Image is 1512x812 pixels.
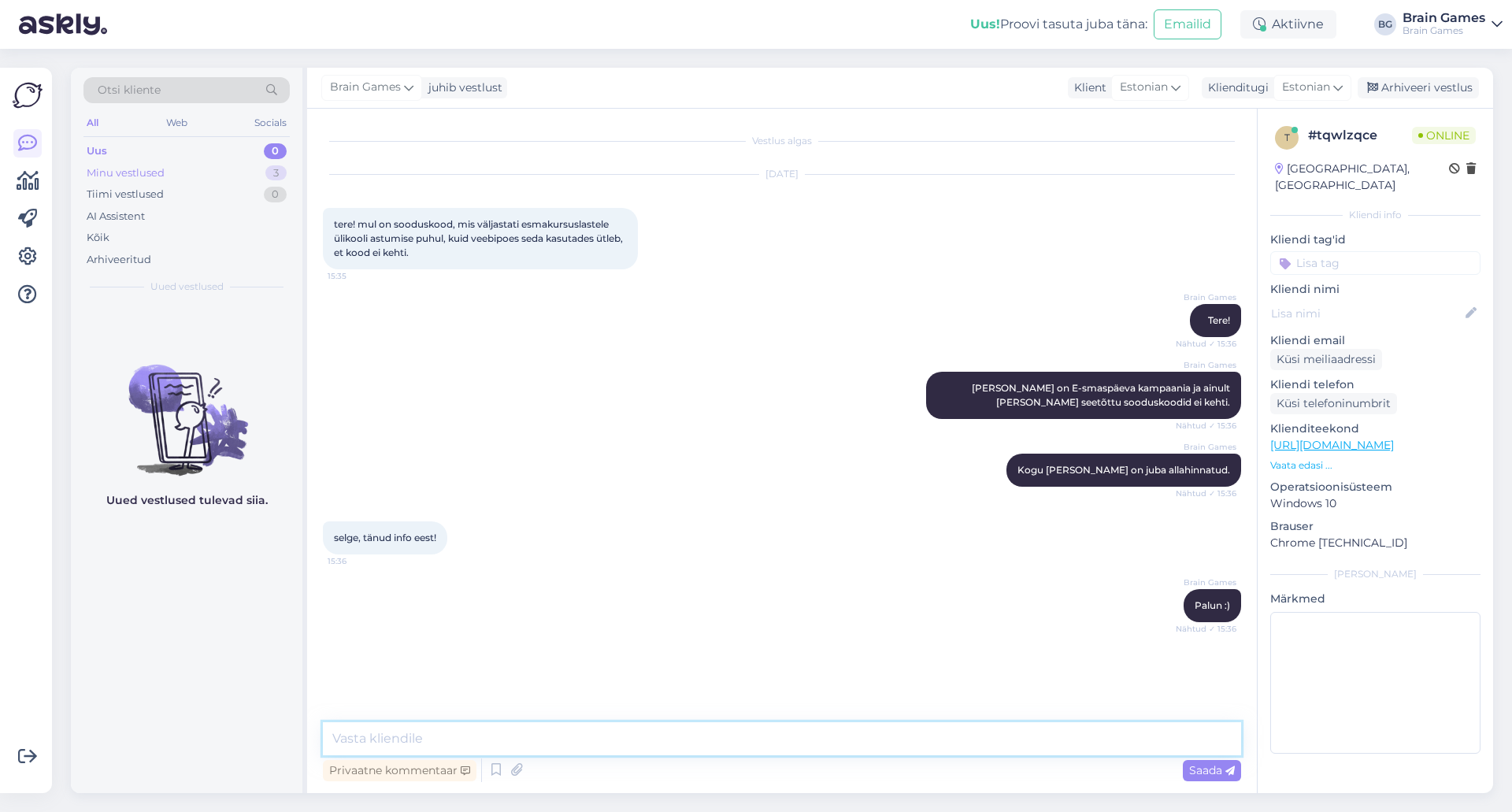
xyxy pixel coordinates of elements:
div: Kliendi info [1270,208,1480,222]
div: Klienditugi [1202,80,1269,96]
div: Proovi tasuta juba täna: [970,15,1147,34]
span: 15:35 [328,270,387,282]
div: 3 [265,165,287,181]
p: Kliendi nimi [1270,281,1480,298]
p: Vaata edasi ... [1270,458,1480,473]
div: Tiimi vestlused [87,187,164,202]
span: Nähtud ✓ 15:36 [1176,420,1236,432]
span: Estonian [1282,79,1330,96]
button: Emailid [1154,9,1221,39]
div: Brain Games [1403,24,1485,37]
span: tere! mul on sooduskood, mis väljastati esmakursuslastele ülikooli astumise puhul, kuid veebipoes... [334,218,625,258]
div: Küsi telefoninumbrit [1270,393,1397,414]
span: Otsi kliente [98,82,161,98]
p: Klienditeekond [1270,421,1480,437]
div: All [83,113,102,133]
div: 0 [264,187,287,202]
span: Uued vestlused [150,280,224,294]
span: t [1284,132,1290,143]
b: Uus! [970,17,1000,32]
span: Estonian [1120,79,1168,96]
div: # tqwlzqce [1308,126,1412,145]
img: No chats [71,336,302,478]
p: Kliendi telefon [1270,376,1480,393]
p: Windows 10 [1270,495,1480,512]
div: AI Assistent [87,209,145,224]
div: Web [163,113,191,133]
div: juhib vestlust [422,80,502,96]
div: [PERSON_NAME] [1270,567,1480,581]
span: Palun :) [1195,599,1230,611]
span: Brain Games [1177,359,1236,371]
span: Brain Games [1177,441,1236,453]
div: [DATE] [323,167,1241,181]
div: Klient [1068,80,1106,96]
span: [PERSON_NAME] on E-smaspäeva kampaania ja ainult [PERSON_NAME] seetõttu sooduskoodid ei kehti. [972,382,1232,408]
div: Uus [87,143,107,159]
input: Lisa tag [1270,251,1480,275]
p: Operatsioonisüsteem [1270,479,1480,495]
p: Uued vestlused tulevad siia. [106,492,268,509]
span: Nähtud ✓ 15:36 [1176,488,1236,499]
p: Brauser [1270,518,1480,535]
span: Nähtud ✓ 15:36 [1176,338,1236,350]
div: 0 [264,143,287,159]
span: Kogu [PERSON_NAME] on juba allahinnatud. [1017,464,1230,476]
span: Saada [1189,763,1235,777]
span: selge, tänud info eest! [334,532,436,543]
div: Brain Games [1403,12,1485,24]
div: Socials [251,113,290,133]
span: Brain Games [1177,291,1236,303]
span: Brain Games [1177,577,1236,588]
div: Aktiivne [1240,10,1336,39]
span: 15:36 [328,555,387,567]
div: [GEOGRAPHIC_DATA], [GEOGRAPHIC_DATA] [1275,161,1449,194]
p: Chrome [TECHNICAL_ID] [1270,535,1480,551]
p: Märkmed [1270,591,1480,607]
a: Brain GamesBrain Games [1403,12,1503,37]
div: BG [1374,13,1396,35]
span: Brain Games [330,79,401,96]
span: Tere! [1208,314,1230,326]
input: Lisa nimi [1271,305,1462,322]
img: Askly Logo [13,80,43,110]
div: Minu vestlused [87,165,165,181]
div: Arhiveeri vestlus [1358,77,1479,98]
span: Online [1412,127,1476,144]
p: Kliendi email [1270,332,1480,349]
div: Küsi meiliaadressi [1270,349,1382,370]
div: Privaatne kommentaar [323,760,476,781]
a: [URL][DOMAIN_NAME] [1270,438,1394,452]
p: Kliendi tag'id [1270,232,1480,248]
div: Kõik [87,230,109,246]
div: Arhiveeritud [87,252,151,268]
span: Nähtud ✓ 15:36 [1176,623,1236,635]
div: Vestlus algas [323,134,1241,148]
